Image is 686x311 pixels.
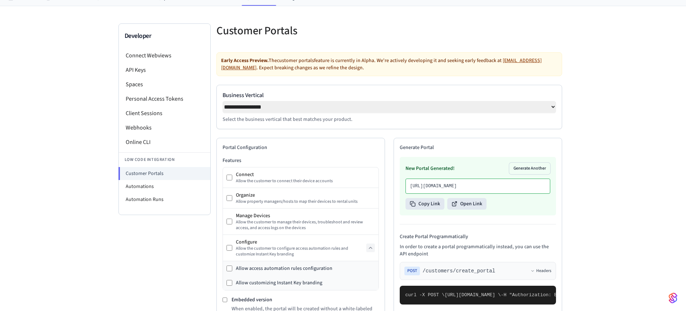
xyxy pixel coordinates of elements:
h2: Generate Portal [400,144,556,151]
span: [URL][DOMAIN_NAME] \ [445,292,501,298]
li: Personal Access Tokens [119,92,210,106]
p: Select the business vertical that best matches your product. [223,116,556,123]
div: Manage Devices [236,212,375,219]
button: Copy Link [405,198,444,210]
img: SeamLogoGradient.69752ec5.svg [669,292,677,304]
h4: Create Portal Programmatically [400,233,556,240]
button: Generate Another [509,163,550,174]
li: API Keys [119,63,210,77]
h5: Customer Portals [216,23,385,38]
li: Webhooks [119,121,210,135]
button: Headers [530,268,551,274]
p: In order to create a portal programmatically instead, you can use the API endpoint [400,243,556,258]
span: -H "Authorization: Bearer seam_api_key_123456" \ [501,292,636,298]
span: /customers/create_portal [423,267,496,275]
span: POST [404,267,420,275]
a: [EMAIL_ADDRESS][DOMAIN_NAME] [221,57,542,71]
li: Connect Webviews [119,48,210,63]
div: Configure [236,238,366,246]
h3: Developer [125,31,205,41]
li: Low Code Integration [119,152,210,167]
h2: Portal Configuration [223,144,379,151]
h3: Features [223,157,379,164]
li: Client Sessions [119,106,210,121]
div: Organize [236,192,375,199]
li: Online CLI [119,135,210,149]
span: curl -X POST \ [405,292,445,298]
button: Open Link [447,198,487,210]
h3: New Portal Generated! [405,165,454,172]
label: Embedded version [232,296,272,303]
div: Allow the customer to connect their device accounts [236,178,375,184]
li: Customer Portals [118,167,210,180]
div: Allow property managers/hosts to map their devices to rental units [236,199,375,205]
div: Connect [236,171,375,178]
label: Business Vertical [223,91,556,100]
div: The customer portals feature is currently in Alpha. We're actively developing it and seeking earl... [216,52,562,76]
li: Automation Runs [119,193,210,206]
li: Spaces [119,77,210,92]
div: Allow the customer to configure access automation rules and customize Instant Key branding [236,246,366,257]
strong: Early Access Preview. [221,57,269,64]
div: Allow access automation rules configuration [236,265,332,272]
p: [URL][DOMAIN_NAME] [410,183,546,189]
div: Allow the customer to manage their devices, troubleshoot and review access, and access logs on th... [236,219,375,231]
li: Automations [119,180,210,193]
div: Allow customizing Instant Key branding [236,279,322,286]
